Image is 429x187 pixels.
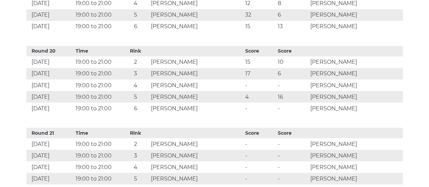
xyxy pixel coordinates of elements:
[276,46,309,56] th: Score
[122,21,149,32] td: 6
[276,150,309,161] td: -
[26,138,74,150] td: [DATE]
[122,9,149,21] td: 5
[276,173,309,184] td: -
[149,102,243,114] td: [PERSON_NAME]
[122,79,149,91] td: 4
[276,56,309,68] td: 10
[309,173,403,184] td: [PERSON_NAME]
[276,91,309,102] td: 16
[149,9,243,21] td: [PERSON_NAME]
[276,128,309,138] th: Score
[122,56,149,68] td: 2
[276,161,309,173] td: -
[26,91,74,102] td: [DATE]
[243,68,276,79] td: 17
[122,138,149,150] td: 2
[74,173,122,184] td: 19:00 to 21:00
[74,102,122,114] td: 19:00 to 21:00
[26,102,74,114] td: [DATE]
[26,173,74,184] td: [DATE]
[243,150,276,161] td: -
[276,102,309,114] td: -
[26,128,74,138] th: Round 21
[149,68,243,79] td: [PERSON_NAME]
[243,138,276,150] td: -
[74,138,122,150] td: 19:00 to 21:00
[276,21,309,32] td: 13
[309,138,403,150] td: [PERSON_NAME]
[74,46,122,56] th: Time
[276,9,309,21] td: 6
[309,9,403,21] td: [PERSON_NAME]
[149,56,243,68] td: [PERSON_NAME]
[243,46,276,56] th: Score
[74,56,122,68] td: 19:00 to 21:00
[149,173,243,184] td: [PERSON_NAME]
[243,161,276,173] td: -
[74,91,122,102] td: 19:00 to 21:00
[243,173,276,184] td: -
[74,21,122,32] td: 19:00 to 21:00
[149,91,243,102] td: [PERSON_NAME]
[74,79,122,91] td: 19:00 to 21:00
[276,68,309,79] td: 6
[122,102,149,114] td: 6
[74,128,122,138] th: Time
[309,91,403,102] td: [PERSON_NAME]
[122,68,149,79] td: 3
[149,21,243,32] td: [PERSON_NAME]
[243,91,276,102] td: 4
[149,161,243,173] td: [PERSON_NAME]
[74,9,122,21] td: 19:00 to 21:00
[26,150,74,161] td: [DATE]
[243,79,276,91] td: -
[122,173,149,184] td: 5
[309,68,403,79] td: [PERSON_NAME]
[309,79,403,91] td: [PERSON_NAME]
[26,21,74,32] td: [DATE]
[149,79,243,91] td: [PERSON_NAME]
[309,56,403,68] td: [PERSON_NAME]
[243,21,276,32] td: 15
[26,9,74,21] td: [DATE]
[309,21,403,32] td: [PERSON_NAME]
[26,79,74,91] td: [DATE]
[26,46,74,56] th: Round 20
[122,161,149,173] td: 4
[243,102,276,114] td: -
[122,150,149,161] td: 3
[243,128,276,138] th: Score
[122,46,149,56] th: Rink
[309,102,403,114] td: [PERSON_NAME]
[74,161,122,173] td: 19:00 to 21:00
[26,56,74,68] td: [DATE]
[243,56,276,68] td: 15
[243,9,276,21] td: 32
[26,161,74,173] td: [DATE]
[122,128,149,138] th: Rink
[276,138,309,150] td: -
[74,68,122,79] td: 19:00 to 21:00
[26,68,74,79] td: [DATE]
[74,150,122,161] td: 19:00 to 21:00
[309,161,403,173] td: [PERSON_NAME]
[149,150,243,161] td: [PERSON_NAME]
[122,91,149,102] td: 5
[149,138,243,150] td: [PERSON_NAME]
[309,150,403,161] td: [PERSON_NAME]
[276,79,309,91] td: -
